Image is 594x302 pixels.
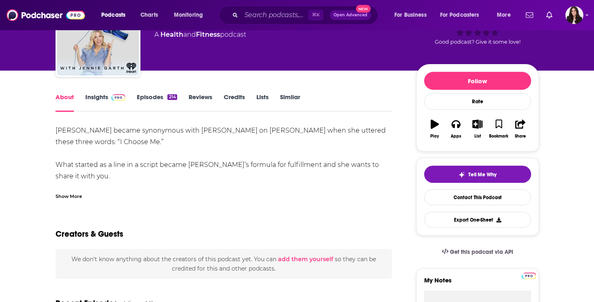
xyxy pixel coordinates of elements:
[174,9,203,21] span: Monitoring
[56,125,392,273] div: [PERSON_NAME] became synonymous with [PERSON_NAME] on [PERSON_NAME] when she uttered these three ...
[522,273,536,279] img: Podchaser Pro
[515,134,526,139] div: Share
[160,31,183,38] a: Health
[224,93,245,112] a: Credits
[435,39,521,45] span: Good podcast? Give it some love!
[523,8,536,22] a: Show notifications dropdown
[435,9,491,22] button: open menu
[488,114,509,144] button: Bookmark
[227,6,386,24] div: Search podcasts, credits, & more...
[424,114,445,144] button: Play
[458,171,465,178] img: tell me why sparkle
[467,114,488,144] button: List
[509,114,531,144] button: Share
[394,9,427,21] span: For Business
[308,10,323,20] span: ⌘ K
[154,30,246,40] div: A podcast
[389,9,437,22] button: open menu
[468,171,496,178] span: Tell Me Why
[424,72,531,90] button: Follow
[140,9,158,21] span: Charts
[565,6,583,24] img: User Profile
[111,94,126,101] img: Podchaser Pro
[135,9,163,22] a: Charts
[474,134,481,139] div: List
[424,93,531,110] div: Rate
[137,93,177,112] a: Episodes214
[280,93,300,112] a: Similar
[451,134,461,139] div: Apps
[424,189,531,205] a: Contact This Podcast
[497,9,511,21] span: More
[489,134,508,139] div: Bookmark
[440,9,479,21] span: For Podcasters
[96,9,136,22] button: open menu
[85,93,126,112] a: InsightsPodchaser Pro
[168,9,214,22] button: open menu
[56,93,74,112] a: About
[445,114,467,144] button: Apps
[565,6,583,24] button: Show profile menu
[522,271,536,279] a: Pro website
[278,256,333,262] button: add them yourself
[330,10,371,20] button: Open AdvancedNew
[101,9,125,21] span: Podcasts
[543,8,556,22] a: Show notifications dropdown
[189,93,212,112] a: Reviews
[491,9,521,22] button: open menu
[435,242,520,262] a: Get this podcast via API
[424,212,531,228] button: Export One-Sheet
[71,255,376,272] span: We don't know anything about the creators of this podcast yet . You can so they can be credited f...
[450,249,513,255] span: Get this podcast via API
[424,276,531,291] label: My Notes
[196,31,220,38] a: Fitness
[424,166,531,183] button: tell me why sparkleTell Me Why
[430,134,439,139] div: Play
[167,94,177,100] div: 214
[241,9,308,22] input: Search podcasts, credits, & more...
[7,7,85,23] img: Podchaser - Follow, Share and Rate Podcasts
[334,13,367,17] span: Open Advanced
[356,5,371,13] span: New
[56,229,123,239] h2: Creators & Guests
[256,93,269,112] a: Lists
[565,6,583,24] span: Logged in as RebeccaShapiro
[183,31,196,38] span: and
